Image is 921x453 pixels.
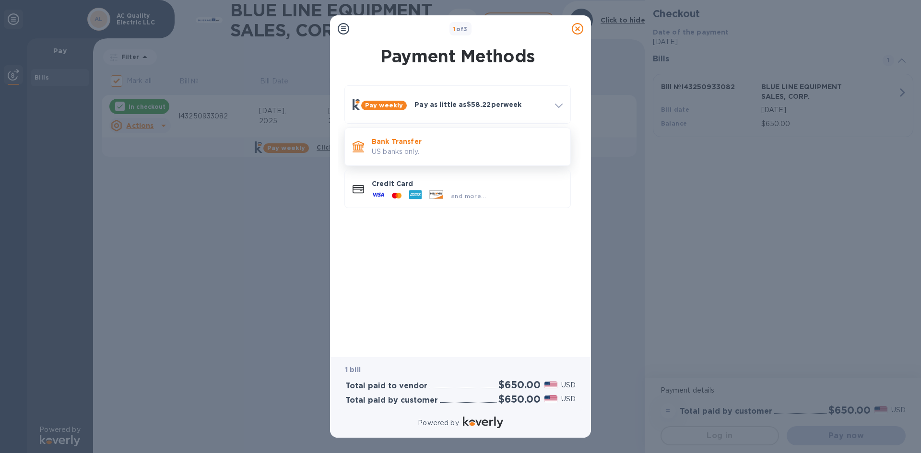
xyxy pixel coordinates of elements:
h2: $650.00 [498,379,541,391]
p: USD [561,380,576,390]
img: Logo [463,417,503,428]
img: USD [544,382,557,388]
p: US banks only. [372,147,563,157]
b: 1 bill [345,366,361,373]
b: Pay weekly [365,102,403,109]
p: Bank Transfer [372,137,563,146]
h1: Payment Methods [342,46,573,66]
span: and more... [451,192,486,199]
b: of 3 [453,25,468,33]
h3: Total paid to vendor [345,382,427,391]
img: USD [544,395,557,402]
p: Pay as little as $58.22 per week [414,100,547,109]
h2: $650.00 [498,393,541,405]
p: Powered by [418,418,459,428]
span: 1 [453,25,456,33]
p: USD [561,394,576,404]
p: Credit Card [372,179,563,188]
h3: Total paid by customer [345,396,438,405]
